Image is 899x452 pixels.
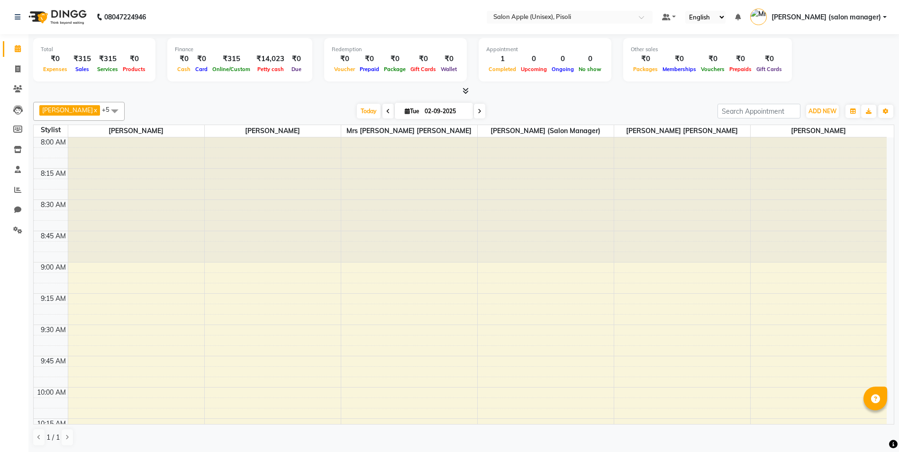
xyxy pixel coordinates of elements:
div: ₹0 [193,54,210,64]
div: 9:45 AM [39,356,68,366]
span: Gift Cards [754,66,784,72]
div: Finance [175,45,305,54]
div: 8:45 AM [39,231,68,241]
span: Prepaids [727,66,754,72]
div: Total [41,45,148,54]
span: Petty cash [255,66,286,72]
input: Search Appointment [717,104,800,118]
div: 9:30 AM [39,325,68,335]
span: No show [576,66,604,72]
div: ₹0 [699,54,727,64]
span: Vouchers [699,66,727,72]
span: Prepaid [357,66,381,72]
span: Memberships [660,66,699,72]
div: Redemption [332,45,459,54]
span: [PERSON_NAME] [42,106,93,114]
div: ₹0 [754,54,784,64]
span: [PERSON_NAME] (salon manager) [772,12,881,22]
span: Cash [175,66,193,72]
div: 9:00 AM [39,262,68,272]
div: ₹0 [438,54,459,64]
div: ₹315 [70,54,95,64]
span: Upcoming [518,66,549,72]
div: 9:15 AM [39,294,68,304]
b: 08047224946 [104,4,146,30]
img: Mrs. Poonam Bansal (salon manager) [750,9,767,25]
span: Package [381,66,408,72]
span: [PERSON_NAME] [751,125,887,137]
div: 8:30 AM [39,200,68,210]
div: 10:15 AM [35,419,68,429]
div: ₹315 [95,54,120,64]
span: Gift Cards [408,66,438,72]
span: Mrs [PERSON_NAME] [PERSON_NAME] [341,125,477,137]
div: ₹315 [210,54,253,64]
div: ₹0 [332,54,357,64]
div: 0 [518,54,549,64]
span: Wallet [438,66,459,72]
span: Completed [486,66,518,72]
span: [PERSON_NAME] [205,125,341,137]
span: Online/Custom [210,66,253,72]
div: Appointment [486,45,604,54]
div: 8:15 AM [39,169,68,179]
div: ₹0 [408,54,438,64]
div: ₹0 [727,54,754,64]
div: ₹0 [41,54,70,64]
span: +5 [102,106,117,113]
span: Packages [631,66,660,72]
span: [PERSON_NAME] [68,125,204,137]
div: 8:00 AM [39,137,68,147]
span: Due [289,66,304,72]
span: Today [357,104,381,118]
span: Voucher [332,66,357,72]
span: Ongoing [549,66,576,72]
div: 0 [576,54,604,64]
span: [PERSON_NAME] (salon manager) [478,125,614,137]
div: ₹0 [357,54,381,64]
div: Stylist [34,125,68,135]
div: ₹0 [288,54,305,64]
span: 1 / 1 [46,433,60,443]
img: logo [24,4,89,30]
span: ADD NEW [808,108,836,115]
div: ₹0 [660,54,699,64]
div: ₹0 [631,54,660,64]
div: ₹0 [381,54,408,64]
div: ₹0 [175,54,193,64]
span: [PERSON_NAME] [PERSON_NAME] [614,125,750,137]
div: 0 [549,54,576,64]
a: x [93,106,97,114]
span: Tue [402,108,422,115]
span: Products [120,66,148,72]
input: 2025-09-02 [422,104,469,118]
div: Other sales [631,45,784,54]
div: 1 [486,54,518,64]
button: ADD NEW [806,105,839,118]
div: 10:00 AM [35,388,68,398]
div: ₹14,023 [253,54,288,64]
div: ₹0 [120,54,148,64]
span: Sales [73,66,91,72]
span: Card [193,66,210,72]
span: Expenses [41,66,70,72]
span: Services [95,66,120,72]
